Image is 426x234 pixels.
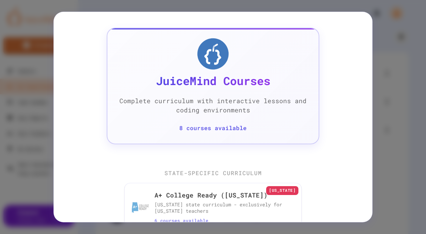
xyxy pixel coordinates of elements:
[155,190,294,200] h6: A+ College Ready ([US_STATE])
[155,217,294,224] p: 6 courses available
[132,199,149,216] img: A+ College Ready
[266,186,298,195] div: [US_STATE]
[155,202,294,214] p: [US_STATE] state curriculum - exclusively for [US_STATE] teachers
[179,124,247,132] p: 8 courses available
[156,74,270,88] h4: JuiceMind Courses
[196,37,230,71] img: JuiceMind
[124,168,302,178] h6: State-Specific Curriculum
[119,96,307,115] p: Complete curriculum with interactive lessons and coding environments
